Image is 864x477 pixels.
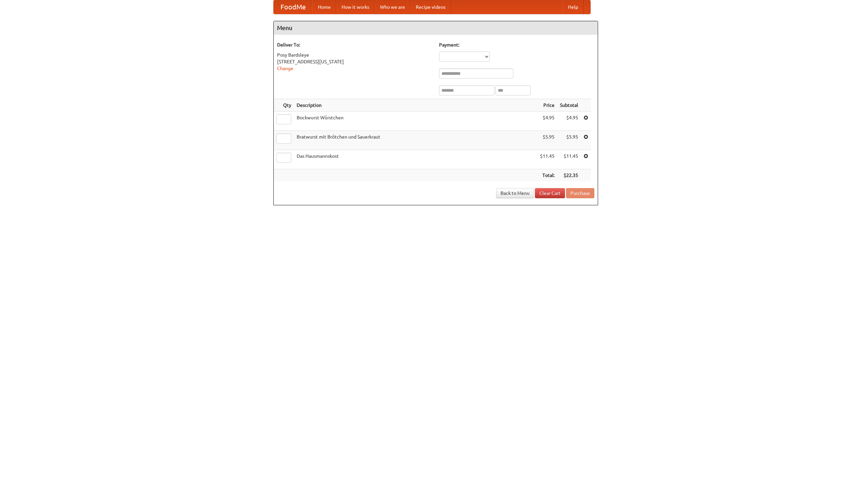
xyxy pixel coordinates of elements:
[535,188,565,198] a: Clear Cart
[274,21,598,35] h4: Menu
[313,0,336,14] a: Home
[496,188,534,198] a: Back to Menu
[537,99,557,112] th: Price
[557,131,581,150] td: $5.95
[537,112,557,131] td: $4.95
[537,169,557,182] th: Total:
[375,0,410,14] a: Who we are
[563,0,584,14] a: Help
[294,131,537,150] td: Bratwurst mit Brötchen und Sauerkraut
[277,66,293,71] a: Change
[537,150,557,169] td: $11.45
[274,99,294,112] th: Qty
[557,169,581,182] th: $22.35
[294,99,537,112] th: Description
[557,150,581,169] td: $11.45
[557,99,581,112] th: Subtotal
[274,0,313,14] a: FoodMe
[410,0,451,14] a: Recipe videos
[336,0,375,14] a: How it works
[277,41,432,48] h5: Deliver To:
[439,41,594,48] h5: Payment:
[566,188,594,198] button: Purchase
[294,112,537,131] td: Bockwurst Würstchen
[294,150,537,169] td: Das Hausmannskost
[537,131,557,150] td: $5.95
[277,52,432,58] div: Posy Bardsleye
[557,112,581,131] td: $4.95
[277,58,432,65] div: [STREET_ADDRESS][US_STATE]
